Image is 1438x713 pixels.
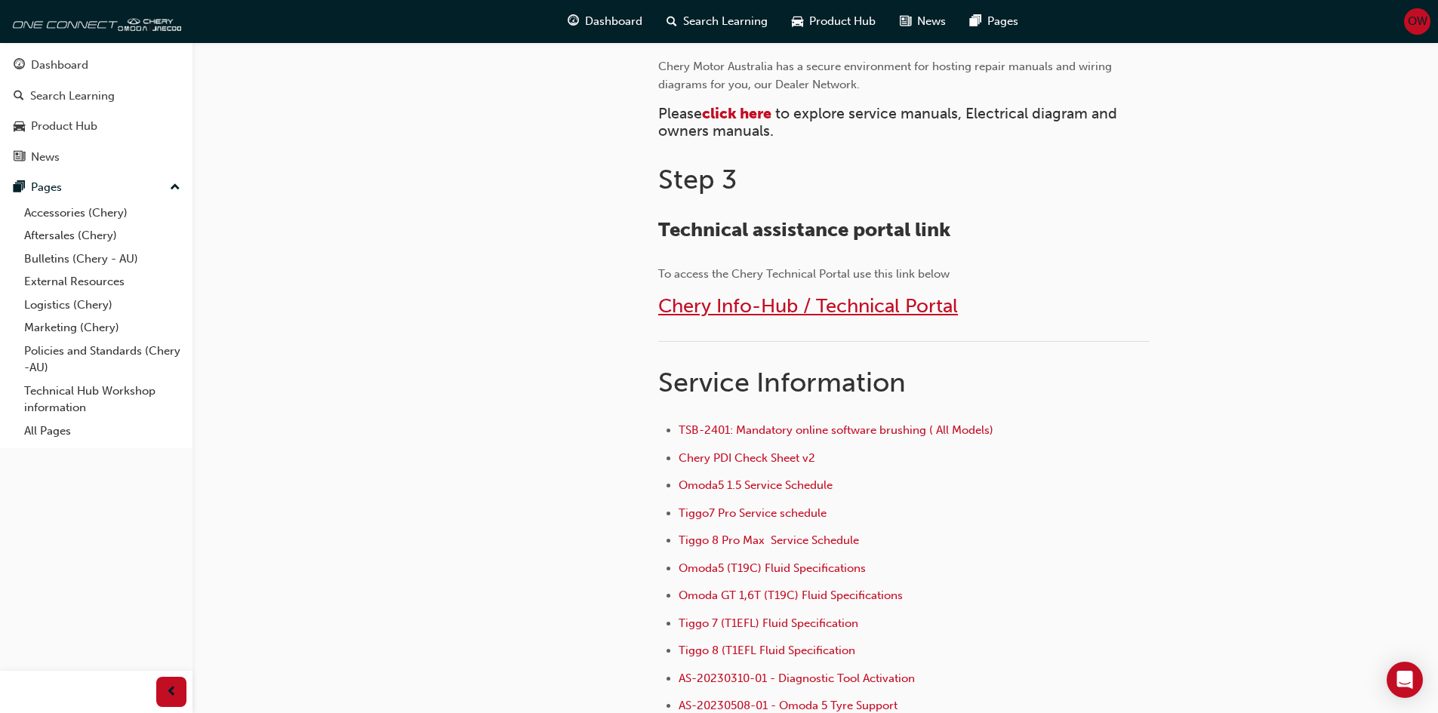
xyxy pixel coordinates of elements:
[679,506,827,520] a: Tiggo7 Pro Service schedule
[679,533,859,547] a: Tiggo 8 Pro Max Service Schedule
[917,13,946,30] span: News
[658,105,1121,140] span: to explore service manuals, Electrical diagram and owners manuals.
[792,12,803,31] span: car-icon
[556,6,654,37] a: guage-iconDashboard
[18,201,186,225] a: Accessories (Chery)
[679,616,861,630] a: Tiggo 7 (T1EFL) Fluid Specification
[14,181,25,195] span: pages-icon
[14,59,25,72] span: guage-icon
[6,174,186,201] button: Pages
[679,451,815,465] a: Chery PDI Check Sheet v2
[900,12,911,31] span: news-icon
[780,6,888,37] a: car-iconProduct Hub
[658,163,737,195] span: Step 3
[6,82,186,110] a: Search Learning
[18,293,186,317] a: Logistics (Chery)
[14,90,24,103] span: search-icon
[18,420,186,443] a: All Pages
[1408,13,1427,30] span: OW
[30,88,115,105] div: Search Learning
[1404,8,1430,35] button: OW
[679,699,898,712] a: AS-20230508-01 - Omoda 5 Tyre Support
[31,57,88,74] div: Dashboard
[658,294,958,318] a: Chery Info-Hub / Technical Portal
[31,179,62,196] div: Pages
[18,316,186,340] a: Marketing (Chery)
[679,478,833,492] a: Omoda5 1.5 Service Schedule
[667,12,677,31] span: search-icon
[6,48,186,174] button: DashboardSearch LearningProduct HubNews
[31,149,60,166] div: News
[888,6,958,37] a: news-iconNews
[987,13,1018,30] span: Pages
[1387,662,1423,698] div: Open Intercom Messenger
[683,13,768,30] span: Search Learning
[14,120,25,134] span: car-icon
[585,13,642,30] span: Dashboard
[6,143,186,171] a: News
[658,267,950,281] span: To access the Chery Technical Portal use this link below
[18,380,186,420] a: Technical Hub Workshop information
[702,105,771,122] a: click here
[679,423,993,437] a: TSB-2401: Mandatory online software brushing ( All Models)
[18,340,186,380] a: Policies and Standards (Chery -AU)
[14,151,25,164] span: news-icon
[970,12,981,31] span: pages-icon
[679,644,855,657] a: Tiggo 8 (T1EFL Fluid Specification
[958,6,1030,37] a: pages-iconPages
[679,672,915,685] a: AS-20230310-01 - Diagnostic Tool Activation
[6,51,186,79] a: Dashboard
[170,178,180,198] span: up-icon
[679,561,866,575] a: Omoda5 (T19C) Fluid Specifications
[658,366,906,398] span: Service Information
[8,6,181,36] img: oneconnect
[31,118,97,135] div: Product Hub
[166,683,177,702] span: prev-icon
[809,13,876,30] span: Product Hub
[6,112,186,140] a: Product Hub
[568,12,579,31] span: guage-icon
[18,224,186,247] a: Aftersales (Chery)
[658,218,950,241] span: Technical assistance portal link
[654,6,780,37] a: search-iconSearch Learning
[18,270,186,293] a: External Resources
[658,60,1115,91] span: Chery Motor Australia has a secure environment for hosting repair manuals and wiring diagrams for...
[658,105,702,122] span: Please
[18,247,186,271] a: Bulletins (Chery - AU)
[679,589,903,602] a: Omoda GT 1,6T (T19C) Fluid Specifications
